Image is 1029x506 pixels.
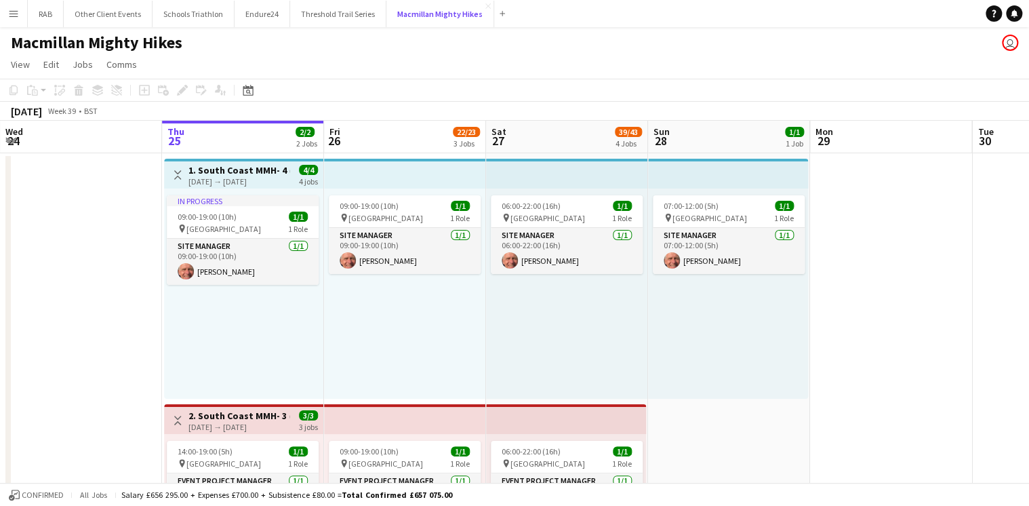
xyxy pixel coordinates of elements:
app-job-card: 07:00-12:00 (5h)1/1 [GEOGRAPHIC_DATA]1 RoleSite Manager1/107:00-12:00 (5h)[PERSON_NAME] [653,195,805,274]
span: 09:00-19:00 (10h) [340,446,399,456]
button: Macmillan Mighty Hikes [386,1,494,27]
span: 09:00-19:00 (10h) [340,201,399,211]
span: Wed [5,125,23,138]
div: [DATE] [11,104,42,118]
span: 1 Role [450,459,470,469]
span: 1/1 [289,446,308,456]
span: 1/1 [785,127,804,137]
button: RAB [28,1,64,27]
div: 3 Jobs [453,138,479,149]
span: Edit [43,58,59,71]
span: 1/1 [613,201,632,211]
span: 25 [165,133,184,149]
a: Jobs [67,56,98,73]
span: [GEOGRAPHIC_DATA] [510,213,585,223]
span: 1/1 [613,446,632,456]
div: Salary £656 295.00 + Expenses £700.00 + Subsistence £80.00 = [121,490,452,500]
span: 06:00-22:00 (16h) [502,201,561,211]
h1: Macmillan Mighty Hikes [11,33,182,53]
span: All jobs [77,490,110,500]
div: 4 Jobs [616,138,641,149]
span: 1 Role [450,213,470,223]
span: 1/1 [289,212,308,222]
span: [GEOGRAPHIC_DATA] [510,459,585,469]
span: [GEOGRAPHIC_DATA] [348,459,423,469]
span: 1 Role [612,213,632,223]
span: 1/1 [451,201,470,211]
span: 1/1 [775,201,794,211]
div: 2 Jobs [296,138,317,149]
h3: 2. South Coast MMH- 3 day role [188,410,289,422]
div: 3 jobs [299,421,318,432]
span: 2/2 [296,127,315,137]
span: 3/3 [299,410,318,421]
span: Fri [329,125,340,138]
span: Mon [815,125,833,138]
div: 4 jobs [299,175,318,187]
span: 1 Role [288,224,308,234]
span: 1 Role [774,213,794,223]
div: In progress [167,195,319,206]
span: [GEOGRAPHIC_DATA] [672,213,747,223]
span: 4/4 [299,165,318,175]
span: 07:00-12:00 (5h) [664,201,719,211]
div: 1 Job [786,138,803,149]
button: Other Client Events [64,1,153,27]
a: Edit [38,56,64,73]
span: 24 [3,133,23,149]
span: Sun [653,125,670,138]
app-card-role: Site Manager1/109:00-19:00 (10h)[PERSON_NAME] [329,228,481,274]
button: Threshold Trail Series [290,1,386,27]
app-job-card: In progress09:00-19:00 (10h)1/1 [GEOGRAPHIC_DATA]1 RoleSite Manager1/109:00-19:00 (10h)[PERSON_NAME] [167,195,319,285]
div: [DATE] → [DATE] [188,176,289,187]
span: [GEOGRAPHIC_DATA] [348,213,423,223]
span: Tue [977,125,993,138]
span: View [11,58,30,71]
app-card-role: Site Manager1/109:00-19:00 (10h)[PERSON_NAME] [167,239,319,285]
a: Comms [101,56,142,73]
span: Jobs [73,58,93,71]
span: 26 [327,133,340,149]
button: Endure24 [235,1,290,27]
span: 39/43 [615,127,642,137]
app-card-role: Site Manager1/106:00-22:00 (16h)[PERSON_NAME] [491,228,643,274]
app-card-role: Site Manager1/107:00-12:00 (5h)[PERSON_NAME] [653,228,805,274]
div: BST [84,106,98,116]
span: 1 Role [612,459,632,469]
span: Total Confirmed £657 075.00 [342,490,452,500]
app-user-avatar: Liz Sutton [1002,35,1018,51]
span: 06:00-22:00 (16h) [502,446,561,456]
span: Thu [167,125,184,138]
span: Comms [106,58,137,71]
h3: 1. South Coast MMH- 4 day role [188,164,289,176]
span: 29 [813,133,833,149]
span: 27 [489,133,506,149]
span: [GEOGRAPHIC_DATA] [186,459,261,469]
a: View [5,56,35,73]
span: [GEOGRAPHIC_DATA] [186,224,261,234]
span: Sat [491,125,506,138]
button: Schools Triathlon [153,1,235,27]
app-job-card: 09:00-19:00 (10h)1/1 [GEOGRAPHIC_DATA]1 RoleSite Manager1/109:00-19:00 (10h)[PERSON_NAME] [329,195,481,274]
span: 30 [975,133,993,149]
span: Week 39 [45,106,79,116]
span: 22/23 [453,127,480,137]
span: 1/1 [451,446,470,456]
span: Confirmed [22,490,64,500]
div: [DATE] → [DATE] [188,422,289,432]
button: Confirmed [7,488,66,503]
app-job-card: 06:00-22:00 (16h)1/1 [GEOGRAPHIC_DATA]1 RoleSite Manager1/106:00-22:00 (16h)[PERSON_NAME] [491,195,643,274]
span: 09:00-19:00 (10h) [178,212,237,222]
span: 14:00-19:00 (5h) [178,446,233,456]
span: 28 [651,133,670,149]
span: 1 Role [288,459,308,469]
